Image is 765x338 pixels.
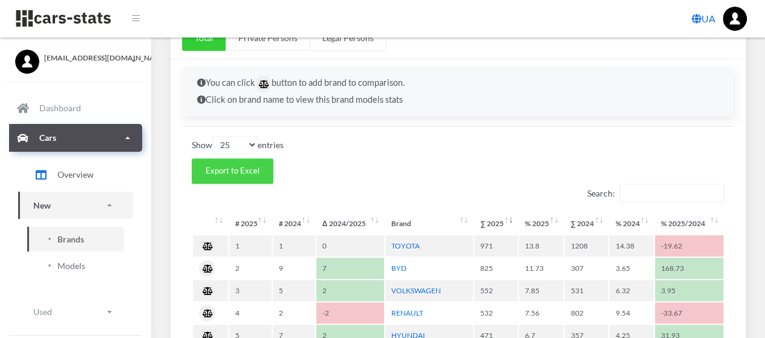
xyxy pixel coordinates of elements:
td: 1 [229,235,272,256]
td: 9.54 [609,302,653,323]
td: 2 [229,258,272,279]
img: navbar brand [15,9,112,28]
td: 825 [474,258,518,279]
th: ∑&nbsp;2025: activate to sort column ascending [474,213,518,234]
th: Brand: activate to sort column ascending [385,213,473,234]
td: 4 [229,302,272,323]
label: Show entries [192,136,284,154]
a: Legal Persons [310,25,386,51]
a: UA [687,7,720,31]
th: #&nbsp;2025: activate to sort column ascending [229,213,272,234]
td: 532 [474,302,518,323]
a: Brands [27,227,124,252]
p: Used [33,304,52,319]
td: 9 [273,258,315,279]
p: Dashboard [39,100,81,115]
span: [EMAIL_ADDRESS][DOMAIN_NAME] [44,53,136,63]
td: 307 [564,258,608,279]
th: ∑&nbsp;2024: activate to sort column ascending [564,213,608,234]
a: RENAULT [391,308,423,317]
th: #&nbsp;2024: activate to sort column ascending [273,213,315,234]
td: 3.65 [609,258,653,279]
span: Brands [57,233,84,245]
a: Total [182,25,226,51]
td: 3 [229,280,272,301]
td: 7.56 [519,302,563,323]
td: 11.73 [519,258,563,279]
td: 802 [564,302,608,323]
td: 6.32 [609,280,653,301]
td: 1 [273,235,315,256]
img: ... [723,7,747,31]
button: Export to Excel [192,158,273,184]
a: VOLKSWAGEN [391,286,441,295]
td: -33.67 [655,302,723,323]
td: 168.73 [655,258,723,279]
td: 3.95 [655,280,723,301]
a: Dashboard [9,94,142,122]
label: Search: [587,184,724,203]
td: 14.38 [609,235,653,256]
td: 552 [474,280,518,301]
a: Models [27,253,124,278]
th: %&nbsp;2024: activate to sort column ascending [609,213,653,234]
a: Used [18,298,133,325]
input: Search: [619,184,724,203]
td: 2 [273,302,315,323]
a: New [18,192,133,219]
td: 7.85 [519,280,563,301]
td: 971 [474,235,518,256]
a: Cars [9,124,142,152]
td: 13.8 [519,235,563,256]
th: %&nbsp;2025/2024: activate to sort column ascending [655,213,723,234]
div: You can click button to add brand to comparison. Click on brand name to view this brand models stats [183,67,734,116]
td: 2 [316,280,384,301]
select: Showentries [212,136,258,154]
td: 531 [564,280,608,301]
a: TOYOTA [391,241,420,250]
span: Export to Excel [206,166,259,175]
a: [EMAIL_ADDRESS][DOMAIN_NAME] [15,50,136,63]
p: New [33,198,51,213]
td: -2 [316,302,384,323]
th: Δ&nbsp;2024/2025: activate to sort column ascending [316,213,384,234]
span: Models [57,259,85,272]
a: Overview [18,160,133,190]
td: 1208 [564,235,608,256]
a: Private Persons [226,25,310,51]
th: %&nbsp;2025: activate to sort column ascending [519,213,563,234]
td: -19.62 [655,235,723,256]
th: : activate to sort column ascending [193,213,228,234]
td: 7 [316,258,384,279]
p: Cars [39,130,56,145]
td: 5 [273,280,315,301]
span: Overview [57,168,94,181]
a: BYD [391,264,406,273]
td: 0 [316,235,384,256]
